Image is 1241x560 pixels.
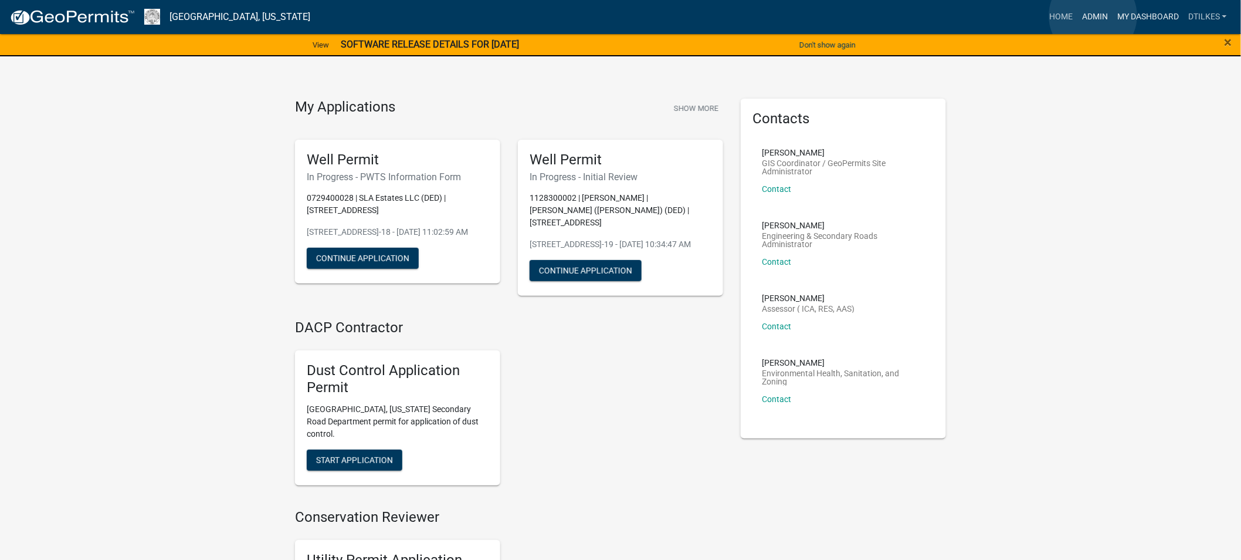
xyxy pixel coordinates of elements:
button: Continue Application [307,248,419,269]
img: Franklin County, Iowa [144,9,160,25]
a: Contact [762,257,791,266]
a: Contact [762,394,791,404]
a: My Dashboard [1113,6,1184,28]
button: Don't show again [795,35,860,55]
a: Contact [762,184,791,194]
p: [STREET_ADDRESS]-19 - [DATE] 10:34:47 AM [530,238,711,251]
button: Close [1225,35,1232,49]
h5: Dust Control Application Permit [307,362,489,396]
a: dtilkes [1184,6,1232,28]
strong: SOFTWARE RELEASE DETAILS FOR [DATE] [341,39,519,50]
button: Continue Application [530,260,642,281]
p: [PERSON_NAME] [762,221,925,230]
p: [PERSON_NAME] [762,149,925,157]
button: Start Application [307,450,402,471]
a: Contact [762,322,791,331]
p: [PERSON_NAME] [762,294,855,302]
h6: In Progress - Initial Review [530,171,711,183]
h5: Contacts [752,110,934,127]
h4: DACP Contractor [295,319,723,336]
h5: Well Permit [530,151,711,168]
p: Environmental Health, Sanitation, and Zoning [762,369,925,386]
a: Admin [1077,6,1113,28]
p: 0729400028 | SLA Estates LLC (DED) | [STREET_ADDRESS] [307,192,489,217]
p: [STREET_ADDRESS]-18 - [DATE] 11:02:59 AM [307,226,489,238]
a: Home [1045,6,1077,28]
p: Assessor ( ICA, RES, AAS) [762,305,855,313]
h5: Well Permit [307,151,489,168]
h4: My Applications [295,99,395,116]
p: GIS Coordinator / GeoPermits Site Administrator [762,159,925,176]
a: View [308,35,334,55]
a: [GEOGRAPHIC_DATA], [US_STATE] [169,7,310,27]
h6: In Progress - PWTS Information Form [307,171,489,183]
h4: Conservation Reviewer [295,509,723,526]
p: [GEOGRAPHIC_DATA], [US_STATE] Secondary Road Department permit for application of dust control. [307,403,489,440]
button: Show More [669,99,723,118]
p: 1128300002 | [PERSON_NAME] | [PERSON_NAME] ([PERSON_NAME]) (DED) | [STREET_ADDRESS] [530,192,711,229]
span: Start Application [316,455,393,464]
span: × [1225,34,1232,50]
p: Engineering & Secondary Roads Administrator [762,232,925,248]
p: [PERSON_NAME] [762,359,925,367]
